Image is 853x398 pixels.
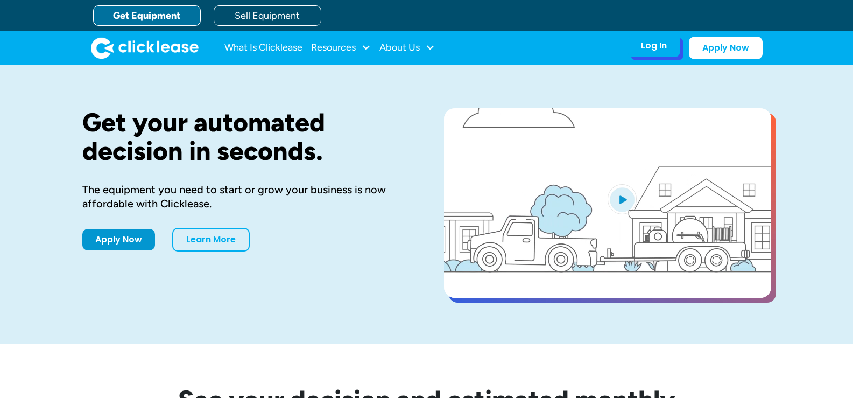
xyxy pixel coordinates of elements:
h1: Get your automated decision in seconds. [82,108,410,165]
div: Resources [311,37,371,59]
a: open lightbox [444,108,771,298]
a: Learn More [172,228,250,252]
div: The equipment you need to start or grow your business is now affordable with Clicklease. [82,183,410,211]
a: Apply Now [689,37,763,59]
div: Log In [641,40,667,51]
img: Blue play button logo on a light blue circular background [608,184,637,214]
img: Clicklease logo [91,37,199,59]
a: Get Equipment [93,5,201,26]
div: About Us [379,37,435,59]
a: Apply Now [82,229,155,250]
a: What Is Clicklease [224,37,302,59]
a: Sell Equipment [214,5,321,26]
a: home [91,37,199,59]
